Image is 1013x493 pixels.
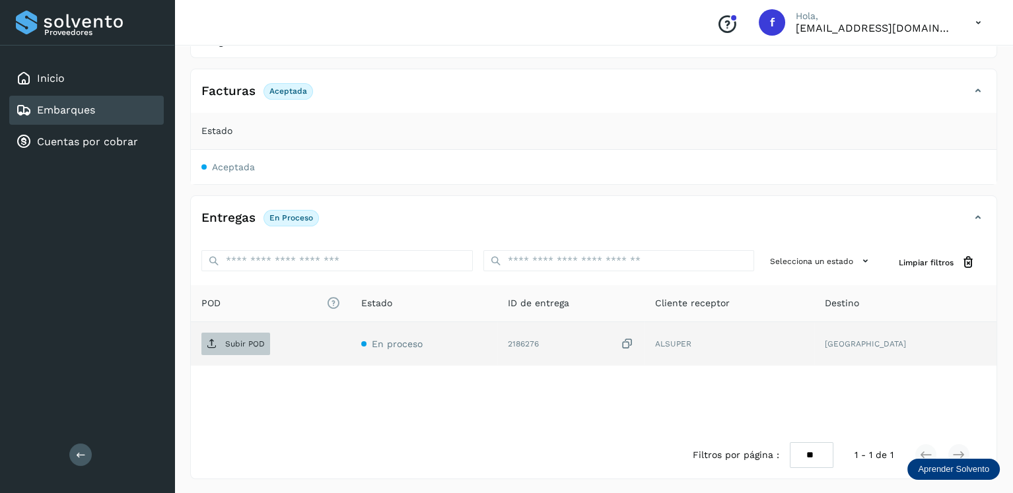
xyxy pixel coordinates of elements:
[765,250,878,272] button: Selecciona un estado
[796,22,954,34] p: facturacion@expresssanjavier.com
[269,86,307,96] p: Aceptada
[361,296,392,310] span: Estado
[825,296,859,310] span: Destino
[796,11,954,22] p: Hola,
[44,28,158,37] p: Proveedores
[654,296,729,310] span: Cliente receptor
[201,296,340,310] span: POD
[508,296,569,310] span: ID de entrega
[644,322,814,366] td: ALSUPER
[372,339,423,349] span: En proceso
[855,448,893,462] span: 1 - 1 de 1
[37,135,138,148] a: Cuentas por cobrar
[191,80,996,113] div: FacturasAceptada
[191,207,996,240] div: EntregasEn proceso
[814,322,996,366] td: [GEOGRAPHIC_DATA]
[201,333,270,355] button: Subir POD
[508,337,633,351] div: 2186276
[201,211,256,226] h4: Entregas
[269,213,313,222] p: En proceso
[9,64,164,93] div: Inicio
[907,459,1000,480] div: Aprender Solvento
[9,96,164,125] div: Embarques
[225,339,265,348] p: Subir POD
[9,127,164,156] div: Cuentas por cobrar
[693,448,779,462] span: Filtros por página :
[888,250,986,275] button: Limpiar filtros
[899,257,954,269] span: Limpiar filtros
[37,104,95,116] a: Embarques
[201,84,256,99] h4: Facturas
[918,464,989,475] p: Aprender Solvento
[201,124,232,138] span: Estado
[212,162,255,172] span: Aceptada
[37,72,65,84] a: Inicio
